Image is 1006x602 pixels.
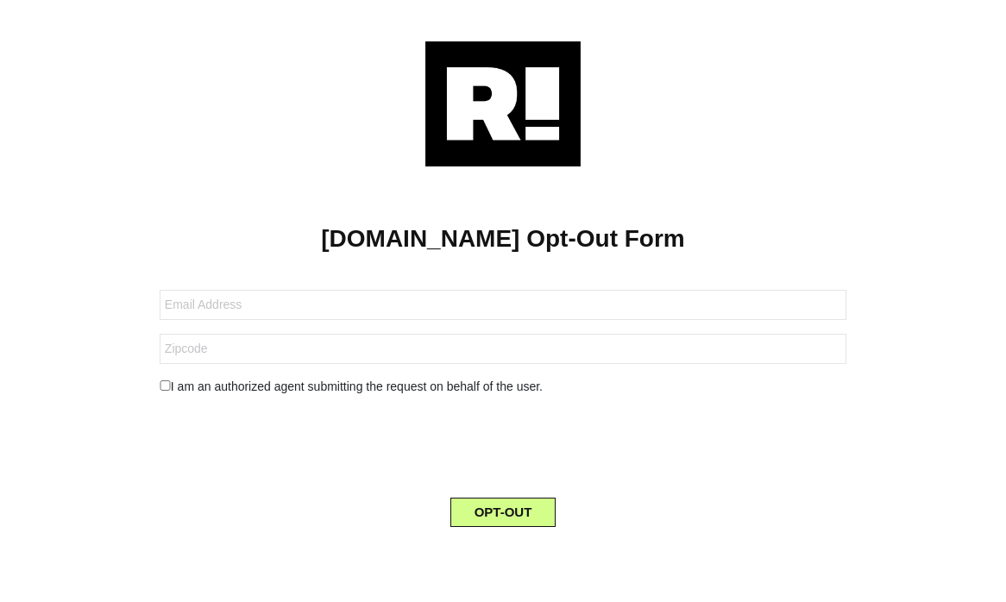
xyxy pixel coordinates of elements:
button: OPT-OUT [450,498,556,527]
h1: [DOMAIN_NAME] Opt-Out Form [26,224,980,254]
input: Zipcode [160,334,846,364]
img: Retention.com [425,41,581,166]
div: I am an authorized agent submitting the request on behalf of the user. [147,378,859,396]
input: Email Address [160,290,846,320]
iframe: reCAPTCHA [372,410,634,477]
